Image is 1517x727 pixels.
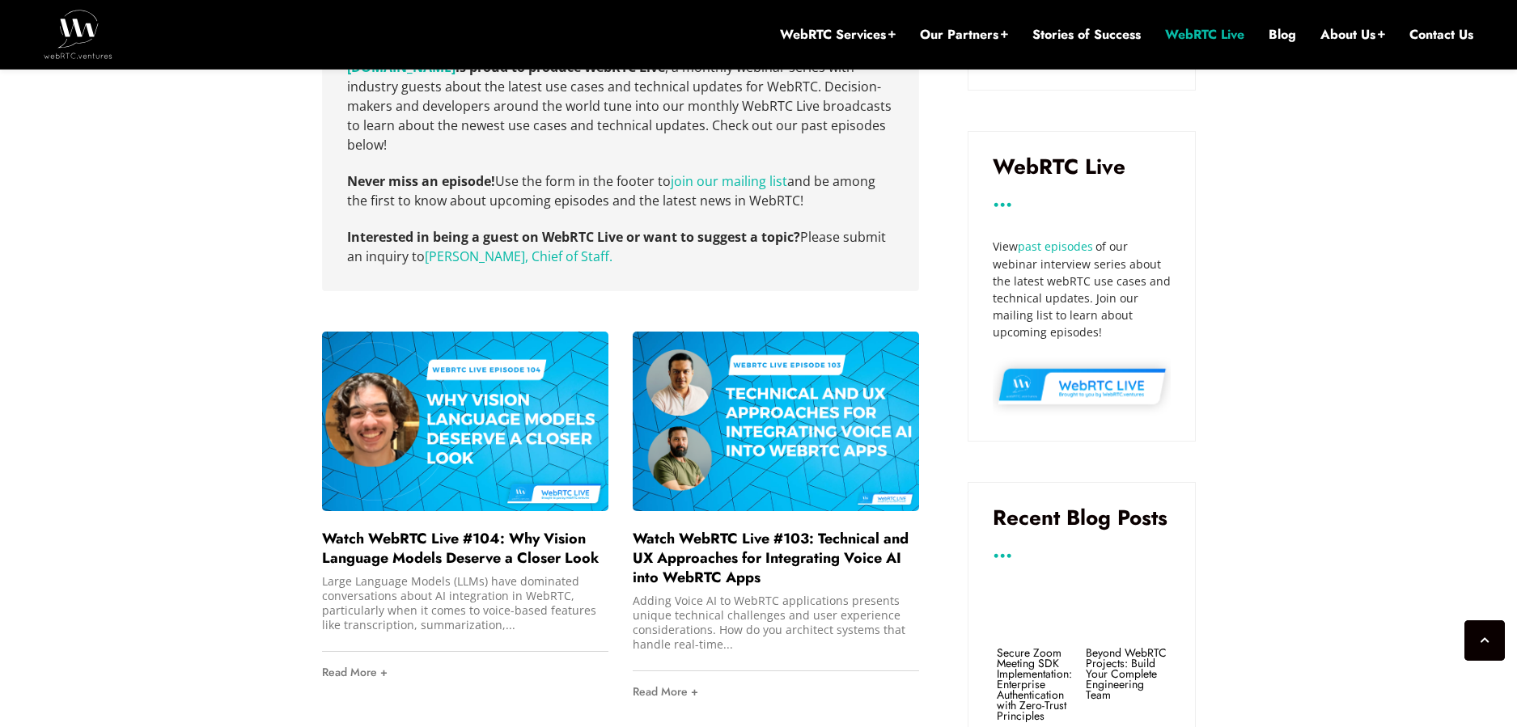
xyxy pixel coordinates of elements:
[1269,26,1296,44] a: Blog
[347,57,894,154] p: , a monthly webinar series with industry guests about the latest use cases and technical updates ...
[322,332,608,510] img: image
[780,26,896,44] a: WebRTC Services
[347,172,495,190] strong: Never miss an episode!
[322,652,608,692] a: Read More +
[997,645,1072,724] a: Secure Zoom Meeting SDK Implementation: Enterprise Authentication with Zero-Trust Principles
[993,156,1171,177] h3: WebRTC Live
[633,594,919,652] div: Adding Voice AI to WebRTC applications presents unique technical challenges and user experience c...
[1086,645,1167,703] a: Beyond WebRTC Projects: Build Your Complete Engineering Team
[993,238,1171,340] div: View of our webinar interview series about the latest webRTC use cases and technical updates. Joi...
[993,544,1171,556] h3: ...
[44,10,112,58] img: WebRTC.ventures
[1165,26,1244,44] a: WebRTC Live
[920,26,1008,44] a: Our Partners
[1032,26,1141,44] a: Stories of Success
[633,671,919,712] a: Read More +
[425,247,612,265] a: [PERSON_NAME], Chief of Staff.
[993,193,1171,205] h3: ...
[1320,26,1385,44] a: About Us
[1409,26,1473,44] a: Contact Us
[671,172,787,190] a: Join our mailing list (opens in a new tab)
[1018,239,1093,254] a: past episodes
[347,171,894,210] p: Use the form in the footer to and be among the first to know about upcoming episodes and the late...
[322,574,608,632] div: Large Language Models (LLMs) have dominated conversations about AI integration in WebRTC, particu...
[633,332,919,510] img: image
[347,228,800,246] strong: Interested in being a guest on WebRTC Live or want to suggest a topic?
[322,528,599,568] a: Watch WebRTC Live #104: Why Vision Language Models Deserve a Closer Look
[347,227,894,266] p: Please submit an inquiry to
[997,593,1078,644] img: image
[1086,593,1167,644] img: image
[993,507,1171,528] h3: Recent Blog Posts
[633,528,909,588] a: Watch WebRTC Live #103: Technical and UX Approaches for Integrating Voice AI into WebRTC Apps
